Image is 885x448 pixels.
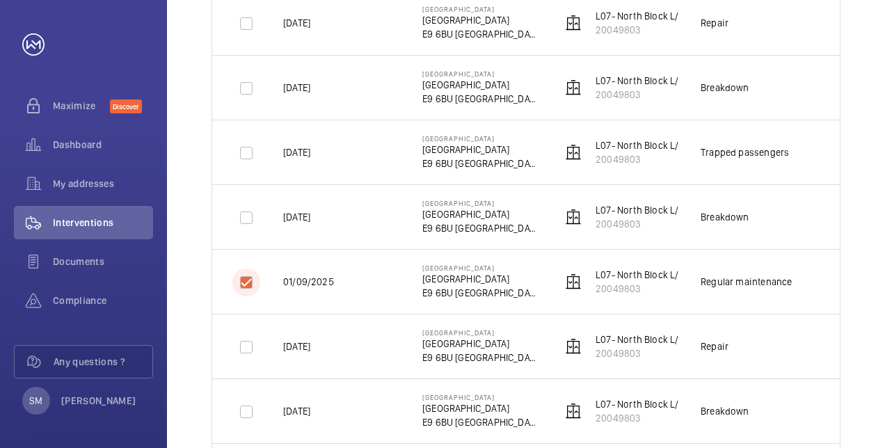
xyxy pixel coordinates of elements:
[53,99,110,113] span: Maximize
[110,99,142,113] span: Discover
[422,157,539,170] p: E9 6BU [GEOGRAPHIC_DATA]
[596,138,715,152] p: L07- North Block L/H (2FLR)
[422,5,539,13] p: [GEOGRAPHIC_DATA]
[422,337,539,351] p: [GEOGRAPHIC_DATA]
[53,138,153,152] span: Dashboard
[596,203,715,217] p: L07- North Block L/H (2FLR)
[596,9,715,23] p: L07- North Block L/H (2FLR)
[422,328,539,337] p: [GEOGRAPHIC_DATA]
[422,264,539,272] p: [GEOGRAPHIC_DATA]
[701,275,792,289] div: Regular maintenance
[53,255,153,269] span: Documents
[596,217,715,231] p: 20049803
[422,351,539,365] p: E9 6BU [GEOGRAPHIC_DATA]
[701,81,749,95] div: Breakdown
[565,403,582,419] img: elevator.svg
[565,338,582,355] img: elevator.svg
[283,16,310,30] p: [DATE]
[422,401,539,415] p: [GEOGRAPHIC_DATA]
[53,216,153,230] span: Interventions
[283,210,310,224] p: [DATE]
[701,210,749,224] div: Breakdown
[596,282,715,296] p: 20049803
[596,397,715,411] p: L07- North Block L/H (2FLR)
[422,199,539,207] p: [GEOGRAPHIC_DATA]
[701,16,728,30] div: Repair
[283,275,334,289] p: 01/09/2025
[422,207,539,221] p: [GEOGRAPHIC_DATA]
[61,394,136,408] p: [PERSON_NAME]
[422,143,539,157] p: [GEOGRAPHIC_DATA]
[596,23,715,37] p: 20049803
[565,79,582,96] img: elevator.svg
[596,333,715,346] p: L07- North Block L/H (2FLR)
[53,177,153,191] span: My addresses
[596,346,715,360] p: 20049803
[283,145,310,159] p: [DATE]
[565,209,582,225] img: elevator.svg
[422,13,539,27] p: [GEOGRAPHIC_DATA]
[422,286,539,300] p: E9 6BU [GEOGRAPHIC_DATA]
[422,27,539,41] p: E9 6BU [GEOGRAPHIC_DATA]
[283,339,310,353] p: [DATE]
[422,393,539,401] p: [GEOGRAPHIC_DATA]
[54,355,152,369] span: Any questions ?
[283,404,310,418] p: [DATE]
[596,74,715,88] p: L07- North Block L/H (2FLR)
[596,268,715,282] p: L07- North Block L/H (2FLR)
[596,152,715,166] p: 20049803
[283,81,310,95] p: [DATE]
[422,221,539,235] p: E9 6BU [GEOGRAPHIC_DATA]
[422,70,539,78] p: [GEOGRAPHIC_DATA]
[701,145,789,159] div: Trapped passengers
[422,272,539,286] p: [GEOGRAPHIC_DATA]
[565,15,582,31] img: elevator.svg
[422,415,539,429] p: E9 6BU [GEOGRAPHIC_DATA]
[596,411,715,425] p: 20049803
[422,134,539,143] p: [GEOGRAPHIC_DATA]
[701,404,749,418] div: Breakdown
[29,394,42,408] p: SM
[53,294,153,307] span: Compliance
[565,144,582,161] img: elevator.svg
[565,273,582,290] img: elevator.svg
[422,78,539,92] p: [GEOGRAPHIC_DATA]
[701,339,728,353] div: Repair
[596,88,715,102] p: 20049803
[422,92,539,106] p: E9 6BU [GEOGRAPHIC_DATA]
